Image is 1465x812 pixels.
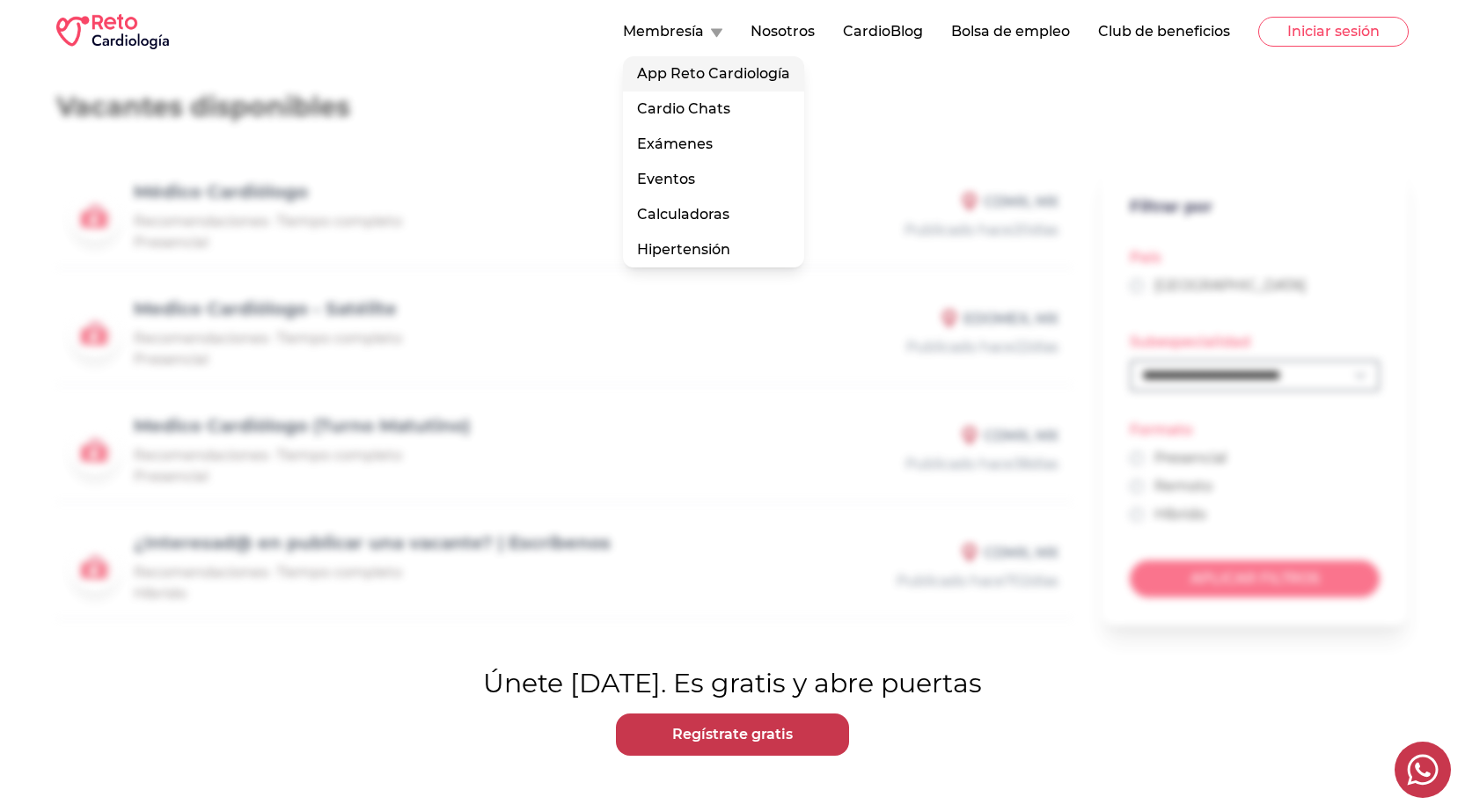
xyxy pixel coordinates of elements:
a: Regístrate gratis [616,713,849,756]
a: Hipertensión [623,232,804,267]
button: CardioBlog [843,21,923,42]
a: App Reto Cardiología [623,56,804,91]
p: Únete [DATE]. Es gratis y abre puertas [7,668,1458,699]
button: Bolsa de empleo [951,21,1070,42]
a: Calculadoras [623,197,804,232]
button: Membresía [623,21,722,42]
img: RETO Cardio Logo [56,14,169,49]
a: Eventos [623,162,804,197]
button: Nosotros [751,21,815,42]
div: Exámenes [623,127,804,162]
a: Cardio Chats [623,91,804,127]
button: Club de beneficios [1098,21,1230,42]
button: Iniciar sesión [1258,17,1409,47]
